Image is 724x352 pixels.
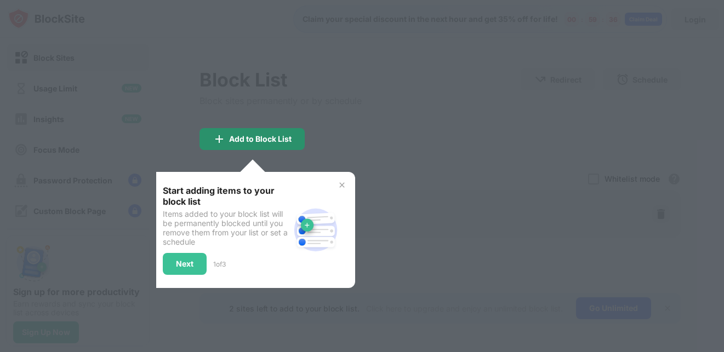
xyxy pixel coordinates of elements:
img: x-button.svg [338,181,346,189]
img: block-site.svg [289,204,342,256]
div: 1 of 3 [213,260,226,268]
div: Add to Block List [229,135,292,143]
div: Items added to your block list will be permanently blocked until you remove them from your list o... [163,209,289,246]
div: Next [176,259,193,268]
div: Start adding items to your block list [163,185,289,207]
